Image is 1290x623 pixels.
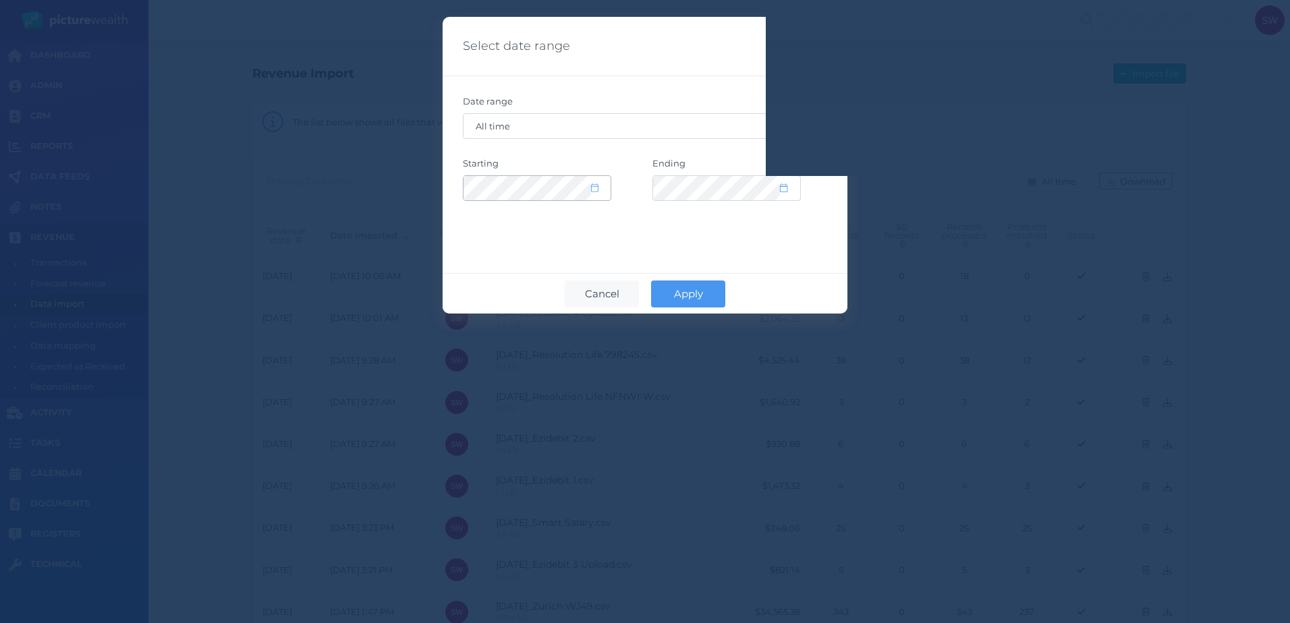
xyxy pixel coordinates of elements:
[578,287,626,300] span: Cancel
[651,280,725,307] button: Apply
[463,38,570,54] span: Select date range
[667,287,710,300] span: Apply
[463,158,638,175] label: Starting
[463,96,827,113] label: Date range
[565,280,639,307] button: Cancel
[652,158,827,175] label: Ending
[814,37,827,55] button: Close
